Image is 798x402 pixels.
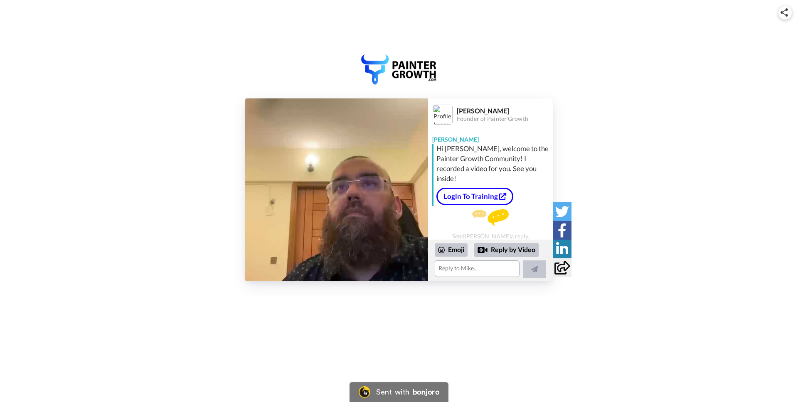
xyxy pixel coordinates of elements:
div: Send [PERSON_NAME] a reply. [428,209,553,240]
div: Reply by Video [478,245,488,255]
div: Founder of Painter Growth [457,115,552,123]
a: Login To Training [436,188,513,205]
div: Hi [PERSON_NAME], welcome to the Painter Growth Community! I recorded a video for you. See you in... [436,144,551,184]
div: Emoji [435,243,468,257]
img: b9d0897f-643d-41b6-8098-60c10ecf5db4-thumb.jpg [245,98,428,281]
img: ic_share.svg [781,8,788,17]
img: message.svg [472,209,509,226]
img: Profile Image [433,105,453,125]
div: [PERSON_NAME] [457,107,552,115]
img: logo [360,53,438,86]
div: [PERSON_NAME] [428,131,553,144]
div: Reply by Video [474,243,539,257]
